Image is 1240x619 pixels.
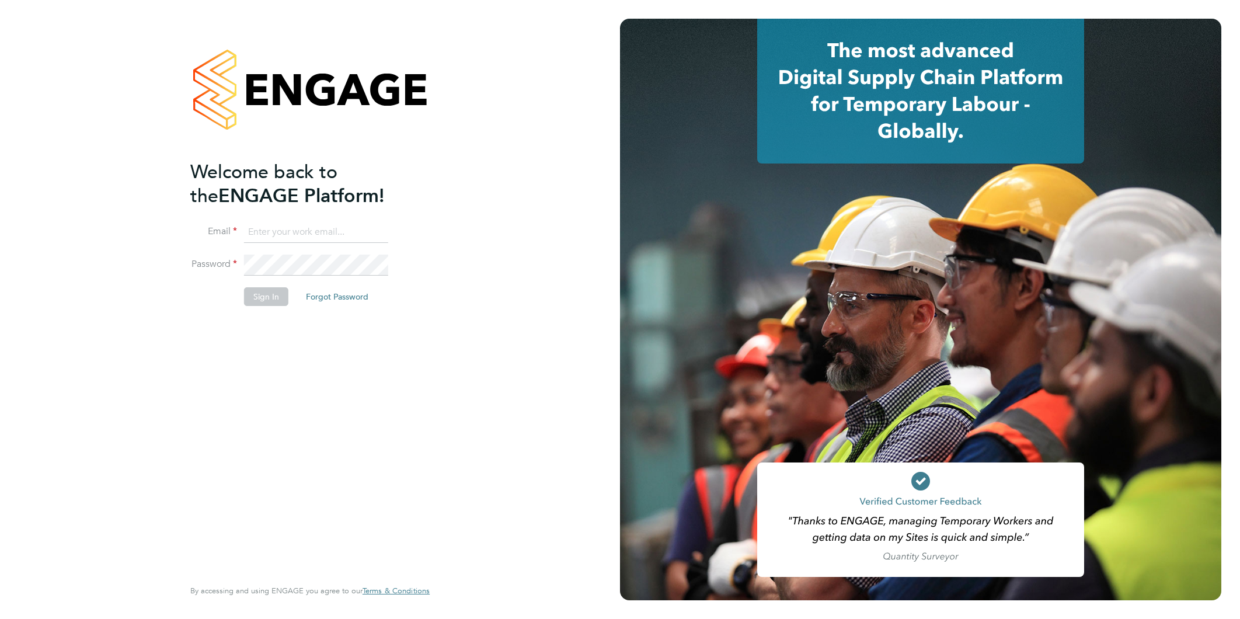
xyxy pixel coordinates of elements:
[190,258,237,270] label: Password
[190,160,418,208] h2: ENGAGE Platform!
[244,222,388,243] input: Enter your work email...
[363,586,430,596] a: Terms & Conditions
[297,287,378,306] button: Forgot Password
[190,225,237,238] label: Email
[190,586,430,596] span: By accessing and using ENGAGE you agree to our
[244,287,288,306] button: Sign In
[190,161,337,207] span: Welcome back to the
